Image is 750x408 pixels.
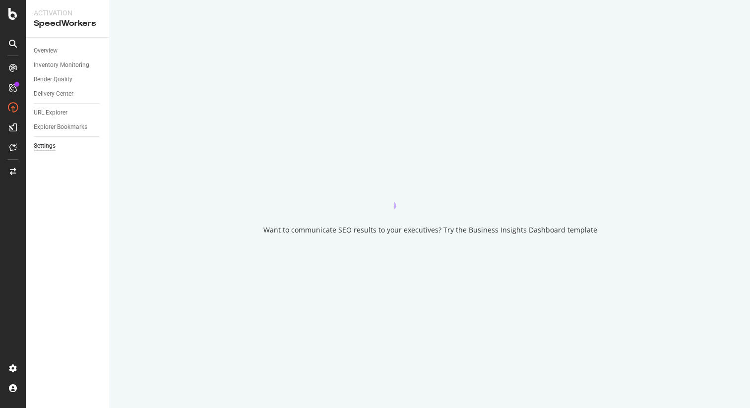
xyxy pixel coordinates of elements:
[34,60,103,70] a: Inventory Monitoring
[34,8,102,18] div: Activation
[34,89,103,99] a: Delivery Center
[34,89,73,99] div: Delivery Center
[394,174,466,209] div: animation
[34,141,103,151] a: Settings
[34,141,56,151] div: Settings
[34,60,89,70] div: Inventory Monitoring
[34,108,67,118] div: URL Explorer
[34,46,58,56] div: Overview
[34,18,102,29] div: SpeedWorkers
[34,122,87,132] div: Explorer Bookmarks
[34,74,72,85] div: Render Quality
[34,108,103,118] a: URL Explorer
[34,46,103,56] a: Overview
[263,225,597,235] div: Want to communicate SEO results to your executives? Try the Business Insights Dashboard template
[34,74,103,85] a: Render Quality
[34,122,103,132] a: Explorer Bookmarks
